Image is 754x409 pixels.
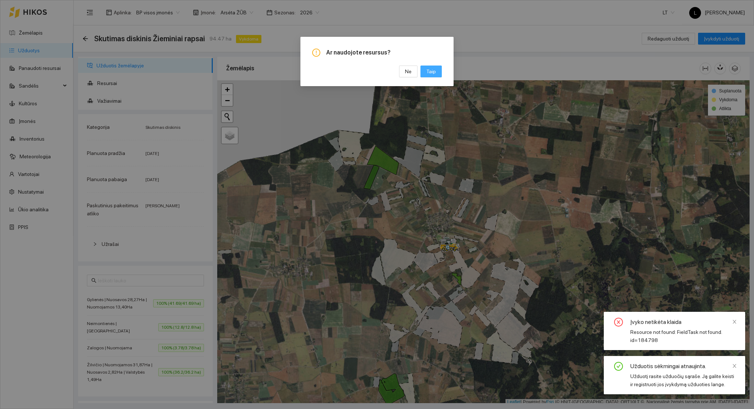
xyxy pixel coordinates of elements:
div: Įvyko netikėta klaida [630,318,736,327]
span: Ne [405,67,412,75]
div: Resource not found: FieldTask not found. id=184798 [630,328,736,344]
span: close-circle [614,318,623,328]
span: close [732,363,737,369]
div: Užduotis sėkmingai atnaujinta. [630,362,736,371]
span: check-circle [614,362,623,372]
div: Užduotį rasite užduočių sąraše. Ją galite keisti ir registruoti jos įvykdymą užduoties lange. [630,372,736,388]
button: Ne [399,66,417,77]
button: Taip [420,66,442,77]
span: close [732,319,737,324]
span: Ar naudojote resursus? [326,49,442,57]
span: Taip [426,67,436,75]
span: exclamation-circle [312,49,320,57]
